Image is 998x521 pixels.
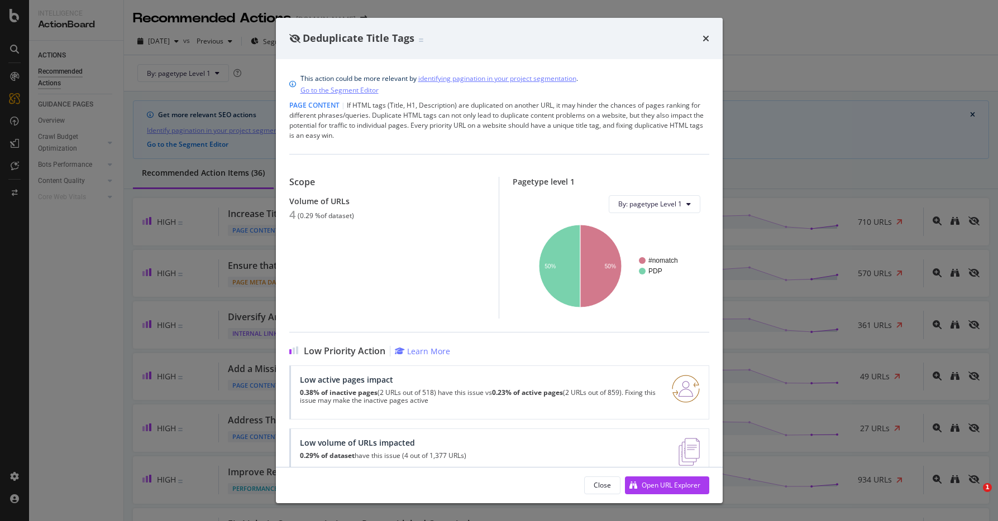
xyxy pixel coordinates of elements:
div: Low volume of URLs impacted [300,438,466,447]
p: (2 URLs out of 518) have this issue vs (2 URLs out of 859). Fixing this issue may make the inacti... [300,389,658,404]
a: Learn More [395,346,450,356]
text: #nomatch [648,257,678,264]
div: ( 0.29 % of dataset ) [298,212,354,220]
span: Low Priority Action [304,346,385,356]
div: This action could be more relevant by . [300,73,578,96]
p: have this issue (4 out of 1,377 URLs) [300,452,466,460]
button: Close [584,476,620,494]
div: eye-slash [289,34,300,43]
div: info banner [289,73,709,96]
a: identifying pagination in your project segmentation [418,73,576,84]
img: Equal [419,38,423,42]
iframe: Intercom live chat [960,483,987,510]
text: 50% [545,263,556,269]
button: Open URL Explorer [625,476,709,494]
div: Open URL Explorer [642,480,700,490]
div: Scope [289,177,485,187]
text: 50% [604,263,615,269]
span: Deduplicate Title Tags [303,31,414,45]
div: If HTML tags (Title, H1, Description) are duplicated on another URL, it may hinder the chances of... [289,100,709,141]
div: Close [594,480,611,490]
div: Low active pages impact [300,375,658,384]
strong: 0.23% of active pages [492,388,563,397]
img: RO06QsNG.png [672,375,700,403]
span: 1 [983,483,992,492]
text: PDP [648,267,662,275]
svg: A chart. [522,222,700,310]
button: By: pagetype Level 1 [609,195,700,213]
div: times [703,31,709,46]
div: 4 [289,208,295,221]
div: Volume of URLs [289,196,485,206]
div: Pagetype level 1 [513,177,709,186]
strong: 0.38% of inactive pages [300,388,378,397]
div: Learn More [407,346,450,356]
a: Go to the Segment Editor [300,84,379,96]
div: modal [276,18,723,503]
img: e5DMFwAAAABJRU5ErkJggg== [679,438,699,466]
span: By: pagetype Level 1 [618,199,682,209]
span: Page Content [289,100,340,110]
span: | [341,100,345,110]
strong: 0.29% of dataset [300,451,355,460]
